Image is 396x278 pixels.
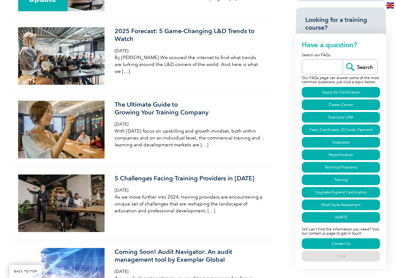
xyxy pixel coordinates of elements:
img: pexels-pavel-danilyuk-7654408-300x200.jpg [18,174,105,232]
a: Career Center [302,99,380,110]
a: Fees, Certificates, ID Cards, Payment [302,124,380,135]
a: iNARTE [302,212,380,223]
a: Work Style Assessment [302,200,380,210]
a: The Ultimate Guide toGrowing Your Training Company [DATE] With [DATE] focus on upskilling and gro... [10,93,273,166]
a: Recertification [302,149,380,160]
a: Contact Us [302,238,380,249]
img: pexels-bertellifotografia-18999478-300x200.jpg [18,27,105,85]
h3: The Ultimate Guide to Growing Your Training Company [115,101,263,116]
h3: Coming Soon! Audit Navigator: An audit management tool by Exemplar Global [115,248,263,264]
a: Close [302,251,380,261]
h3: 5 Challenges Facing Training Providers in [DATE] [115,174,263,182]
a: 5 Challenges Facing Training Providers in [DATE] [DATE] As we move further into 2024, training pr... [10,167,273,240]
img: en [386,3,394,8]
p: As we move further into 2024, training providers are encountering a unique set of challenges that... [115,194,263,214]
a: Graduates [302,137,380,148]
a: Apply for Certification [302,87,380,98]
a: Exemplar LINK [302,112,380,123]
p: With [DATE] focus on upskilling and growth mindset, both within companies and on an individual le... [115,128,263,148]
h3: Looking for a training course? [305,16,377,32]
a: Upgrade/Expand Certification [302,187,380,198]
a: Training [302,174,380,185]
span: [DATE] [115,269,128,274]
p: Still can't find the information you need? Visit our contact us page to get in touch. [302,224,380,237]
h3: 2025 Forecast: 5 Game-Changing L&D Trends to Watch [115,27,263,43]
a: 2025 Forecast: 5 Game-Changing L&D Trends to Watch [DATE] By [PERSON_NAME] We scoured the interne... [10,19,273,93]
p: Our FAQs page can answer some of the most common questions, just click a topic below: [302,75,380,86]
span: [DATE] [115,48,128,53]
a: BACK TO TOP [9,265,42,278]
input: Search [343,59,377,74]
span: [DATE] [115,188,128,193]
p: Search our FAQs: [302,52,380,59]
img: pexels-ketut-subiyanto-4623521-300x200.jpg [18,101,105,158]
h2: Have a question? [302,40,380,52]
span: [DATE] [115,122,128,127]
a: Technical Problems [302,162,380,173]
p: By [PERSON_NAME] We scoured the internet to find what trends are lurking around the L&D corners o... [115,54,263,75]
